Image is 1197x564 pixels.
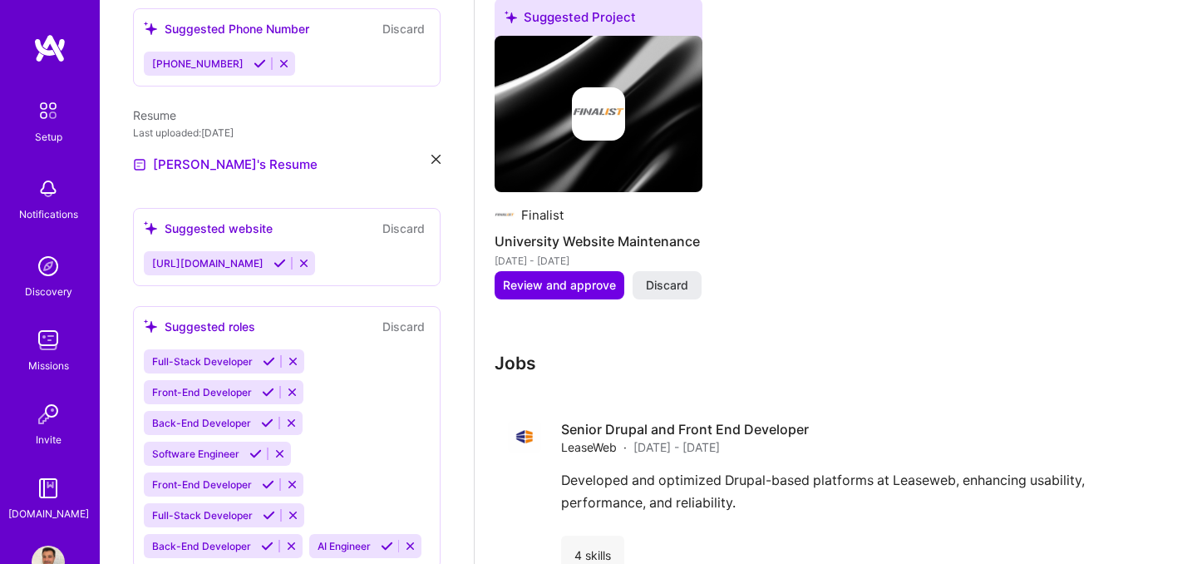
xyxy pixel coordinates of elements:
[32,172,65,205] img: bell
[521,206,564,224] div: Finalist
[495,252,702,270] div: [DATE] - [DATE]
[495,205,515,225] img: Company logo
[505,11,517,23] i: icon SuggestedTeams
[36,431,62,448] div: Invite
[285,417,298,429] i: Reject
[261,417,273,429] i: Accept
[377,19,430,38] button: Discard
[144,319,158,334] i: icon SuggestedTeams
[19,205,78,223] div: Notifications
[152,257,264,270] span: [URL][DOMAIN_NAME]
[32,250,65,283] img: discovery
[646,277,688,294] span: Discard
[152,417,251,429] span: Back-End Developer
[561,420,809,438] h4: Senior Drupal and Front End Developer
[33,33,66,63] img: logo
[278,57,290,70] i: Reject
[262,478,274,491] i: Accept
[8,505,89,522] div: [DOMAIN_NAME]
[25,283,72,300] div: Discovery
[133,155,318,175] a: [PERSON_NAME]'s Resume
[254,57,266,70] i: Accept
[633,271,702,299] button: Discard
[133,158,146,171] img: Resume
[572,87,625,141] img: Company logo
[287,355,299,368] i: Reject
[32,472,65,505] img: guide book
[318,540,371,552] span: AI Engineer
[152,448,239,460] span: Software Engineer
[31,93,66,128] img: setup
[32,324,65,357] img: teamwork
[495,230,702,252] h4: University Website Maintenance
[144,318,255,335] div: Suggested roles
[152,57,244,70] span: [PHONE_NUMBER]
[263,509,275,522] i: Accept
[249,448,262,460] i: Accept
[152,509,253,522] span: Full-Stack Developer
[495,353,1143,374] h3: Jobs
[28,357,69,374] div: Missions
[377,219,430,238] button: Discard
[623,438,627,456] span: ·
[263,355,275,368] i: Accept
[377,317,430,336] button: Discard
[287,509,299,522] i: Reject
[273,448,286,460] i: Reject
[35,128,62,146] div: Setup
[262,386,274,398] i: Accept
[381,540,393,552] i: Accept
[508,420,541,453] img: Company logo
[133,124,441,141] div: Last uploaded: [DATE]
[503,277,616,294] span: Review and approve
[561,438,617,456] span: LeaseWeb
[286,386,298,398] i: Reject
[273,257,286,270] i: Accept
[261,540,273,552] i: Accept
[286,478,298,491] i: Reject
[495,36,702,192] img: cover
[298,257,310,270] i: Reject
[152,478,252,491] span: Front-End Developer
[32,398,65,431] img: Invite
[431,155,441,164] i: icon Close
[633,438,720,456] span: [DATE] - [DATE]
[133,108,176,122] span: Resume
[152,540,251,552] span: Back-End Developer
[144,22,158,36] i: icon SuggestedTeams
[144,20,309,37] div: Suggested Phone Number
[495,271,624,299] button: Review and approve
[152,355,253,368] span: Full-Stack Developer
[144,220,273,237] div: Suggested website
[152,386,252,398] span: Front-End Developer
[144,221,158,235] i: icon SuggestedTeams
[404,540,416,552] i: Reject
[285,540,298,552] i: Reject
